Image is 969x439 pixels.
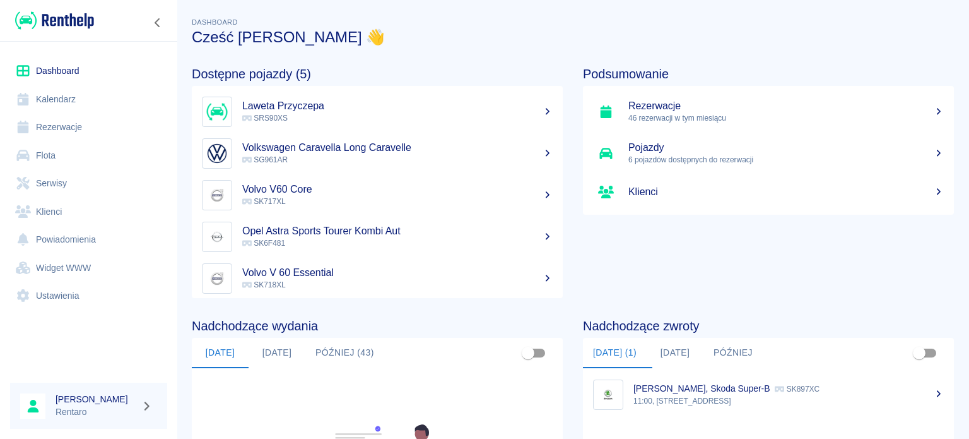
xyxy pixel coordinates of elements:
[10,113,167,141] a: Rezerwacje
[242,141,553,154] h5: Volkswagen Caravella Long Caravelle
[192,174,563,216] a: ImageVolvo V60 Core SK717XL
[633,383,770,394] p: [PERSON_NAME], Skoda Super-B
[242,225,553,238] h5: Opel Astra Sports Tourer Kombi Aut
[205,100,229,124] img: Image
[10,141,167,170] a: Flota
[192,318,563,334] h4: Nadchodzące wydania
[10,254,167,282] a: Widget WWW
[10,57,167,85] a: Dashboard
[628,100,944,112] h5: Rezerwacje
[516,341,540,365] span: Pokaż przypisane tylko do mnie
[242,267,553,279] h5: Volvo V 60 Essential
[205,225,229,249] img: Image
[192,18,238,26] span: Dashboard
[205,183,229,207] img: Image
[907,341,931,365] span: Pokaż przypisane tylko do mnie
[242,155,288,164] span: SG961AR
[647,338,703,368] button: [DATE]
[242,183,553,196] h5: Volvo V60 Core
[628,141,944,154] h5: Pojazdy
[56,406,136,419] p: Rentaro
[56,393,136,406] h6: [PERSON_NAME]
[192,91,563,133] a: ImageLaweta Przyczepa SRS90XS
[583,133,954,174] a: Pojazdy6 pojazdów dostępnych do rezerwacji
[242,239,285,248] span: SK6F481
[633,395,944,407] p: 11:00, [STREET_ADDRESS]
[242,114,288,123] span: SRS90XS
[10,169,167,198] a: Serwisy
[583,373,954,416] a: Image[PERSON_NAME], Skoda Super-B SK897XC11:00, [STREET_ADDRESS]
[10,85,167,114] a: Kalendarz
[10,198,167,226] a: Klienci
[583,338,647,368] button: [DATE] (1)
[192,338,249,368] button: [DATE]
[192,216,563,258] a: ImageOpel Astra Sports Tourer Kombi Aut SK6F481
[10,10,94,31] a: Renthelp logo
[15,10,94,31] img: Renthelp logo
[628,154,944,165] p: 6 pojazdów dostępnych do rezerwacji
[583,318,954,334] h4: Nadchodzące zwroty
[148,15,167,31] button: Zwiń nawigację
[775,385,819,394] p: SK897XC
[583,91,954,133] a: Rezerwacje46 rezerwacji w tym miesiącu
[628,186,944,198] h5: Klienci
[192,28,954,46] h3: Cześć [PERSON_NAME] 👋
[192,66,563,81] h4: Dostępne pojazdy (5)
[249,338,305,368] button: [DATE]
[192,133,563,174] a: ImageVolkswagen Caravella Long Caravelle SG961AR
[10,226,167,254] a: Powiadomienia
[192,258,563,299] a: ImageVolvo V 60 Essential SK718XL
[583,66,954,81] h4: Podsumowanie
[703,338,763,368] button: Później
[628,112,944,124] p: 46 rezerwacji w tym miesiącu
[205,267,229,291] img: Image
[242,280,286,289] span: SK718XL
[583,174,954,210] a: Klienci
[10,282,167,310] a: Ustawienia
[242,197,286,206] span: SK717XL
[205,141,229,165] img: Image
[596,383,620,407] img: Image
[305,338,384,368] button: Później (43)
[242,100,553,112] h5: Laweta Przyczepa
